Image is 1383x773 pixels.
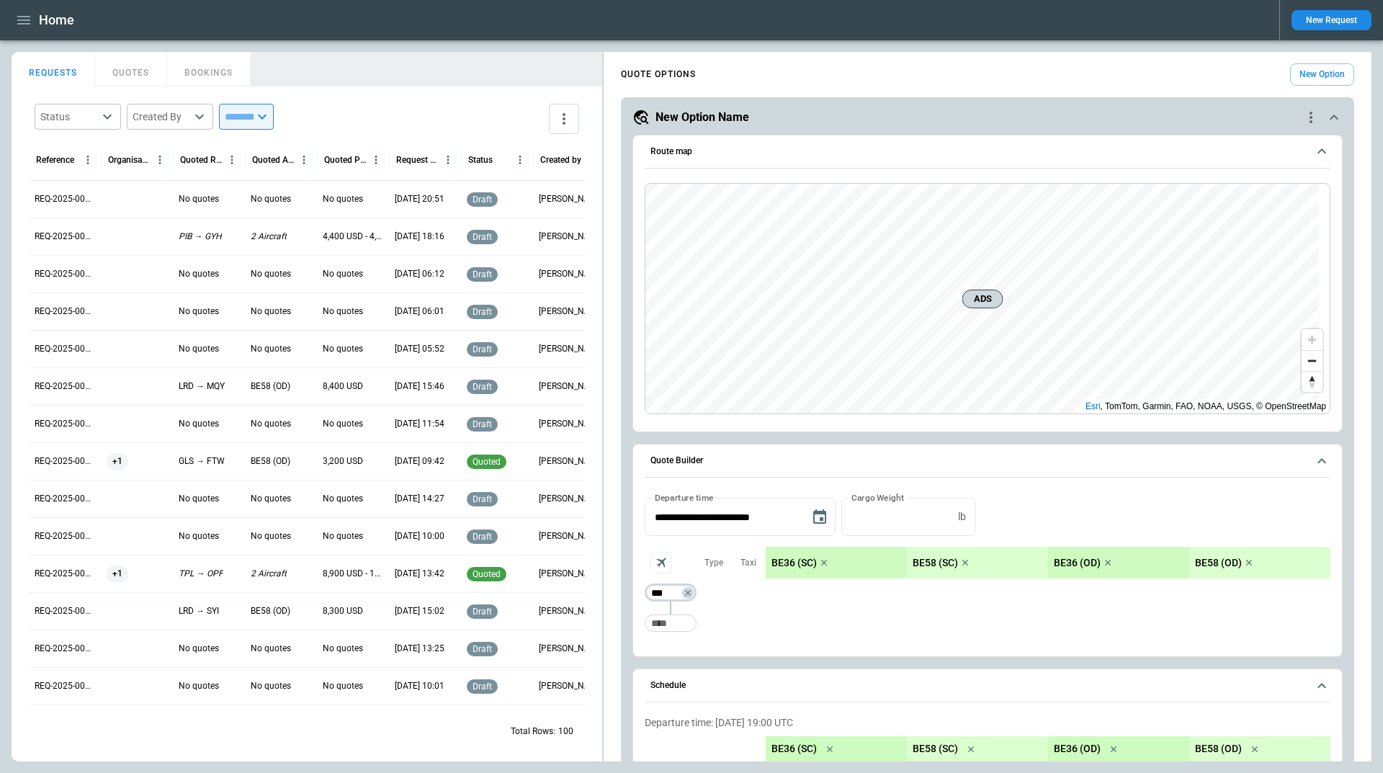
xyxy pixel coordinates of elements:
p: 8,300 USD [323,605,363,617]
button: more [549,104,579,134]
p: REQ-2025-000273 [35,380,95,393]
div: Reference [36,155,74,165]
p: BE36 (OD) [1054,557,1101,569]
p: LRD → SYI [179,605,219,617]
span: draft [470,419,495,429]
p: REQ-2025-000277 [35,231,95,243]
p: 09/03/2025 10:01 [395,680,444,692]
p: 8,900 USD - 10,200 USD [323,568,383,580]
button: Reset bearing to north [1302,371,1322,392]
div: Not found [645,584,697,602]
p: BE58 (OD) [251,605,290,617]
h6: Quote Builder [650,456,703,465]
button: Quoted Aircraft column menu [295,151,313,169]
button: BOOKINGS [167,52,251,86]
p: REQ-2025-000271 [35,455,95,468]
p: No quotes [323,193,363,205]
p: BE58 (OD) [1195,743,1242,755]
p: PIB → GYH [179,231,222,243]
p: No quotes [323,418,363,430]
button: Reference column menu [79,151,97,169]
p: 100 [558,725,573,738]
p: Ben Gundermann [539,493,599,505]
p: No quotes [179,193,219,205]
p: 09/12/2025 18:16 [395,231,444,243]
p: No quotes [323,530,363,542]
div: Created by [540,155,581,165]
button: Quoted Price column menu [367,151,385,169]
p: BE36 (OD) [1054,743,1101,755]
p: 09/12/2025 06:01 [395,305,444,318]
p: REQ-2025-000267 [35,605,95,617]
p: REQ-2025-000269 [35,530,95,542]
p: 2 Aircraft [251,231,287,243]
span: draft [470,344,495,354]
p: No quotes [251,418,291,430]
div: scrollable content [766,547,1330,578]
p: BE58 (OD) [251,380,290,393]
p: No quotes [323,305,363,318]
p: 2 Aircraft [251,568,287,580]
button: QUOTES [95,52,167,86]
p: 09/11/2025 15:46 [395,380,444,393]
div: Created By [133,110,190,124]
span: Aircraft selection [650,552,672,573]
p: REQ-2025-000276 [35,268,95,280]
h6: Schedule [650,681,686,690]
span: draft [470,232,495,242]
span: ADS [969,292,997,306]
button: Quoted Route column menu [223,151,241,169]
button: Zoom out [1302,350,1322,371]
span: draft [470,682,495,692]
span: +1 [107,555,128,592]
p: BE36 (SC) [771,743,817,755]
p: 3,200 USD [323,455,363,468]
h5: New Option Name [655,110,749,125]
button: REQUESTS [12,52,95,86]
div: quote-option-actions [1302,109,1320,126]
p: REQ-2025-000272 [35,418,95,430]
p: 09/12/2025 06:12 [395,268,444,280]
p: No quotes [179,268,219,280]
div: Quoted Price [324,155,367,165]
p: 09/08/2025 14:27 [395,493,444,505]
p: No quotes [323,493,363,505]
button: New Request [1292,10,1371,30]
p: No quotes [251,493,291,505]
div: Status [40,110,98,124]
p: Ben Gundermann [539,231,599,243]
p: No quotes [251,643,291,655]
p: 8,400 USD [323,380,363,393]
p: 09/03/2025 15:02 [395,605,444,617]
p: Cady Howell [539,268,599,280]
p: 09/11/2025 11:54 [395,418,444,430]
span: draft [470,644,495,654]
p: REQ-2025-000266 [35,643,95,655]
p: No quotes [179,343,219,355]
h6: Route map [650,147,692,156]
p: George O'Bryan [539,643,599,655]
span: quoted [470,457,503,467]
label: Cargo Weight [851,491,904,504]
div: Route map [645,183,1330,415]
p: George O'Bryan [539,418,599,430]
p: BE36 (SC) [771,557,817,569]
p: No quotes [179,493,219,505]
button: New Option [1290,63,1354,86]
p: No quotes [323,643,363,655]
h1: Home [39,12,74,29]
p: 4,400 USD - 4,500 USD [323,231,383,243]
span: quoted [470,569,503,579]
p: 09/11/2025 09:42 [395,455,444,468]
p: BE58 (OD) [251,455,290,468]
p: Cady Howell [539,343,599,355]
p: No quotes [179,305,219,318]
a: Esri [1086,401,1101,411]
p: 09/14/2025 20:51 [395,193,444,205]
p: Type [704,557,723,569]
p: 09/03/2025 13:25 [395,643,444,655]
p: George O'Bryan [539,455,599,468]
p: No quotes [323,680,363,692]
p: No quotes [179,643,219,655]
button: New Option Namequote-option-actions [632,109,1343,126]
